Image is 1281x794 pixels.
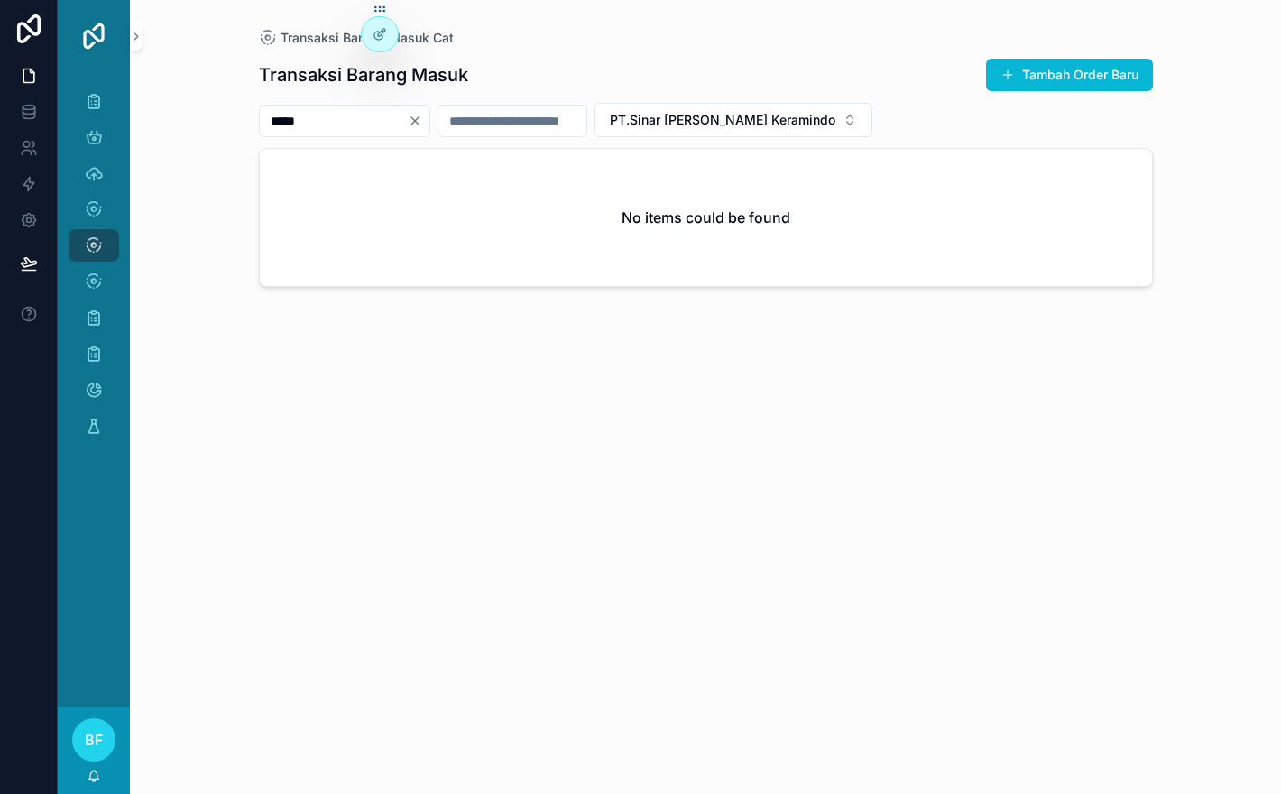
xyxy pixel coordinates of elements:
[281,29,454,47] span: Transaksi Barang Masuk Cat
[58,72,130,466] div: scrollable content
[986,59,1153,91] button: Tambah Order Baru
[408,114,429,128] button: Clear
[594,103,872,137] button: Select Button
[259,29,454,47] a: Transaksi Barang Masuk Cat
[622,207,790,228] h2: No items could be found
[610,111,835,129] span: PT.Sinar [PERSON_NAME] Keramindo
[79,22,108,51] img: App logo
[259,62,468,88] h1: Transaksi Barang Masuk
[85,729,103,751] span: BF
